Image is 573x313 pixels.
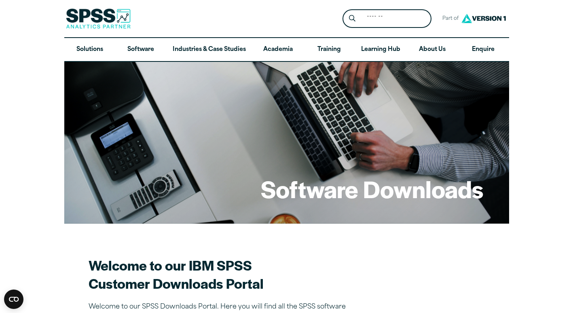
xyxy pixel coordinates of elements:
[343,9,431,28] form: Site Header Search Form
[252,38,303,61] a: Academia
[64,38,509,61] nav: Desktop version of site main menu
[438,13,459,25] span: Part of
[345,11,359,26] button: Search magnifying glass icon
[89,256,372,292] h2: Welcome to our IBM SPSS Customer Downloads Portal
[115,38,166,61] a: Software
[303,38,354,61] a: Training
[166,38,252,61] a: Industries & Case Studies
[66,8,131,29] img: SPSS Analytics Partner
[458,38,509,61] a: Enquire
[355,38,407,61] a: Learning Hub
[459,11,508,26] img: Version1 Logo
[349,15,355,22] svg: Search magnifying glass icon
[4,290,23,309] button: Open CMP widget
[64,38,115,61] a: Solutions
[407,38,458,61] a: About Us
[261,173,483,205] h1: Software Downloads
